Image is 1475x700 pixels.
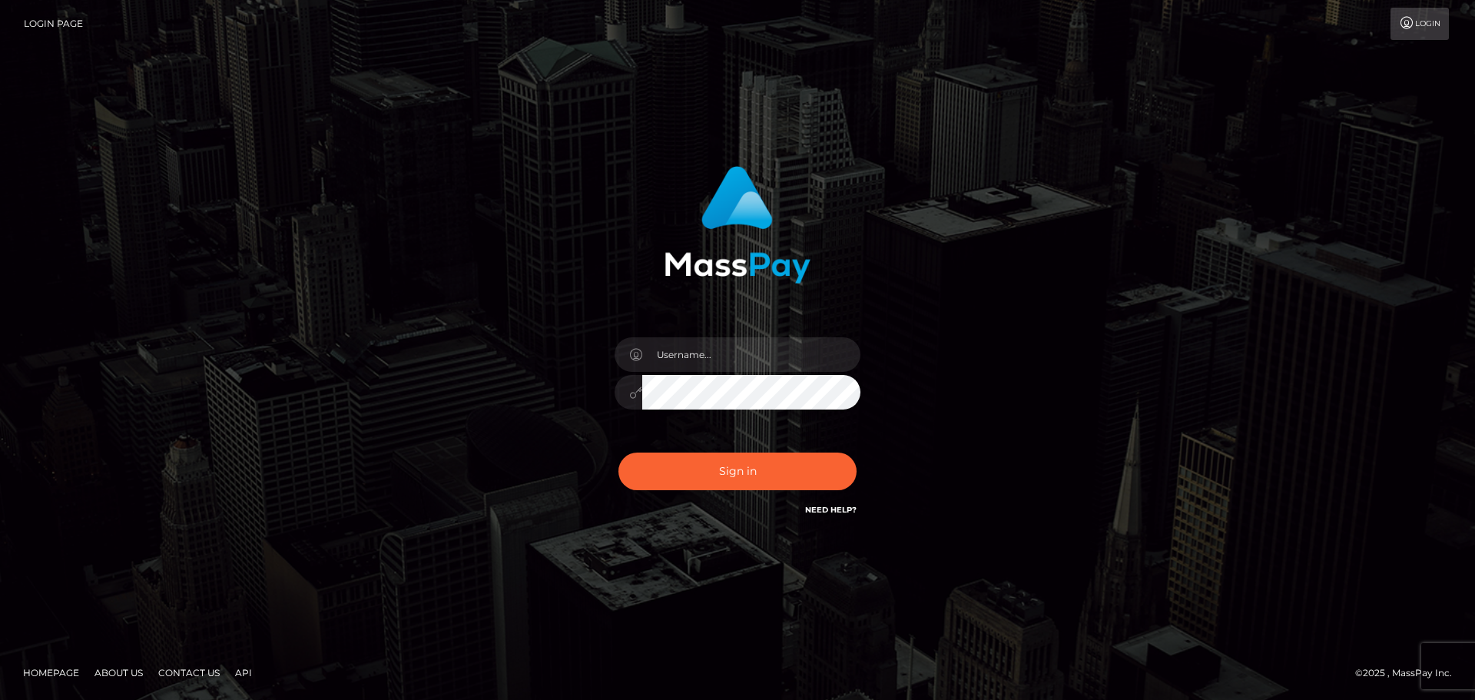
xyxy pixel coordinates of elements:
img: MassPay Login [665,166,810,284]
a: Login Page [24,8,83,40]
a: Homepage [17,661,85,685]
button: Sign in [618,453,857,490]
div: © 2025 , MassPay Inc. [1355,665,1463,682]
input: Username... [642,337,860,372]
a: About Us [88,661,149,685]
a: Login [1390,8,1449,40]
a: API [229,661,258,685]
a: Contact Us [152,661,226,685]
a: Need Help? [805,505,857,515]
